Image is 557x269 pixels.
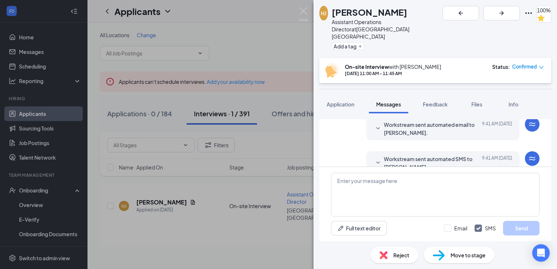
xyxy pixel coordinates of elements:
[331,221,387,235] button: Full text editorPen
[497,9,506,17] svg: ArrowRight
[512,63,537,70] span: Confirmed
[384,155,479,171] span: Workstream sent automated SMS to [PERSON_NAME].
[332,18,439,40] div: Assistant Operations Director at [GEOGRAPHIC_DATA] [GEOGRAPHIC_DATA]
[503,221,540,235] button: Send
[528,120,537,129] svg: WorkstreamLogo
[376,101,401,108] span: Messages
[384,121,479,137] span: Workstream sent automated email to [PERSON_NAME].
[327,101,354,108] span: Application
[471,101,482,108] span: Files
[482,121,512,137] span: [DATE] 9:41 AM
[537,6,551,14] span: 100%
[524,9,533,17] svg: Ellipses
[332,42,364,50] button: PlusAdd a tag
[393,251,409,259] span: Reject
[492,63,510,70] div: Status :
[374,124,382,133] svg: SmallChevronDown
[451,251,486,259] span: Move to stage
[539,65,544,70] span: down
[423,101,448,108] span: Feedback
[321,9,326,17] div: HJ
[332,6,407,18] h1: [PERSON_NAME]
[358,44,362,48] svg: Plus
[482,155,512,171] span: [DATE] 9:41 AM
[456,9,465,17] svg: ArrowLeftNew
[528,154,537,163] svg: WorkstreamLogo
[532,244,550,262] div: Open Intercom Messenger
[345,63,441,70] div: with [PERSON_NAME]
[337,225,344,232] svg: Pen
[374,159,382,167] svg: SmallChevronDown
[345,63,389,70] b: On-site Interview
[345,70,441,77] div: [DATE] 11:00 AM - 11:45 AM
[483,6,520,20] button: ArrowRight
[443,6,479,20] button: ArrowLeftNew
[509,101,518,108] span: Info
